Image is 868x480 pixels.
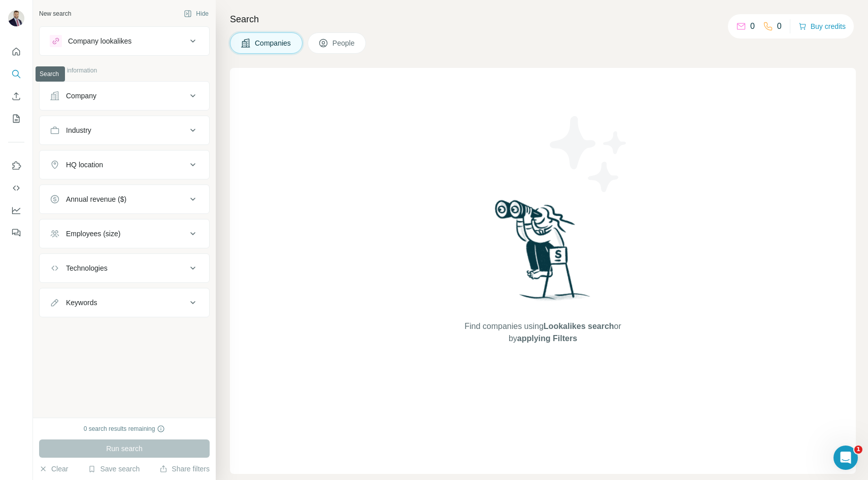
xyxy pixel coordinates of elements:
h4: Search [230,12,856,26]
div: HQ location [66,160,103,170]
button: Hide [177,6,216,21]
button: My lists [8,109,24,128]
div: Employees (size) [66,229,120,239]
button: Company [40,84,209,108]
button: Industry [40,118,209,142]
button: Enrich CSV [8,87,24,105]
div: Technologies [66,263,108,273]
img: Surfe Illustration - Woman searching with binoculars [490,197,596,310]
button: Company lookalikes [40,29,209,53]
div: New search [39,9,71,18]
button: Annual revenue ($) [40,187,209,211]
button: Share filters [159,464,210,474]
span: People [332,38,356,48]
div: Company [66,91,96,101]
div: Industry [66,125,91,135]
button: Technologies [40,256,209,280]
button: Feedback [8,224,24,242]
div: Annual revenue ($) [66,194,126,204]
button: Use Surfe API [8,179,24,197]
span: Lookalikes search [544,322,614,330]
span: Find companies using or by [461,320,624,345]
button: Employees (size) [40,221,209,246]
div: Keywords [66,298,97,308]
button: Dashboard [8,201,24,219]
p: Company information [39,66,210,75]
span: Companies [255,38,292,48]
button: Quick start [8,43,24,61]
img: Surfe Illustration - Stars [543,108,635,200]
button: Search [8,65,24,83]
span: applying Filters [517,334,577,343]
button: Use Surfe on LinkedIn [8,157,24,175]
button: Keywords [40,290,209,315]
button: Buy credits [798,19,846,33]
span: 1 [854,446,862,454]
img: Avatar [8,10,24,26]
button: Save search [88,464,140,474]
div: Company lookalikes [68,36,131,46]
button: Clear [39,464,68,474]
p: 0 [750,20,755,32]
p: 0 [777,20,782,32]
iframe: Intercom live chat [833,446,858,470]
button: HQ location [40,153,209,177]
div: 0 search results remaining [84,424,165,433]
